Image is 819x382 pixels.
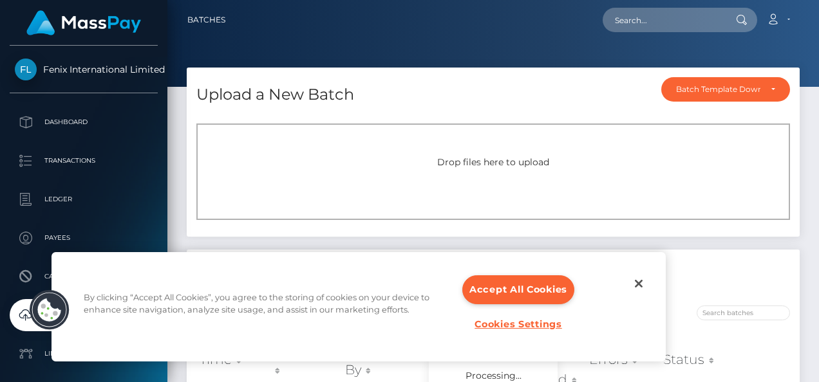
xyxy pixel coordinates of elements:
img: Fenix International Limited [15,59,37,80]
a: Payees [10,222,158,254]
input: Search... [603,8,724,32]
p: Transactions [15,151,153,170]
p: Dashboard [15,113,153,132]
a: Links [10,338,158,370]
p: Payees [15,228,153,248]
button: Accept All Cookies [462,275,574,304]
div: Cookie banner [52,252,666,361]
a: Ledger [10,183,158,215]
p: Batches [15,305,153,325]
div: Privacy [52,252,666,361]
a: Dashboard [10,106,158,138]
span: Drop files here to upload [437,156,549,168]
p: Links [15,344,153,363]
button: Close [625,269,653,298]
img: MassPay Logo [26,10,141,35]
button: Batch Template Download [661,77,790,102]
div: By clicking “Accept All Cookies”, you agree to the storing of cookies on your device to enhance s... [84,291,445,322]
span: Fenix International Limited [10,64,158,75]
button: Cookies Settings [467,311,570,338]
p: Ledger [15,190,153,209]
h4: Upload a New Batch [196,84,354,106]
a: Batches [187,6,225,33]
button: Cookies [29,289,70,331]
a: Transactions [10,145,158,177]
input: Search batches [697,305,790,320]
div: Batch Template Download [676,84,760,95]
a: Cancellations [10,260,158,293]
a: Batches [10,299,158,331]
p: Cancellations [15,267,153,286]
